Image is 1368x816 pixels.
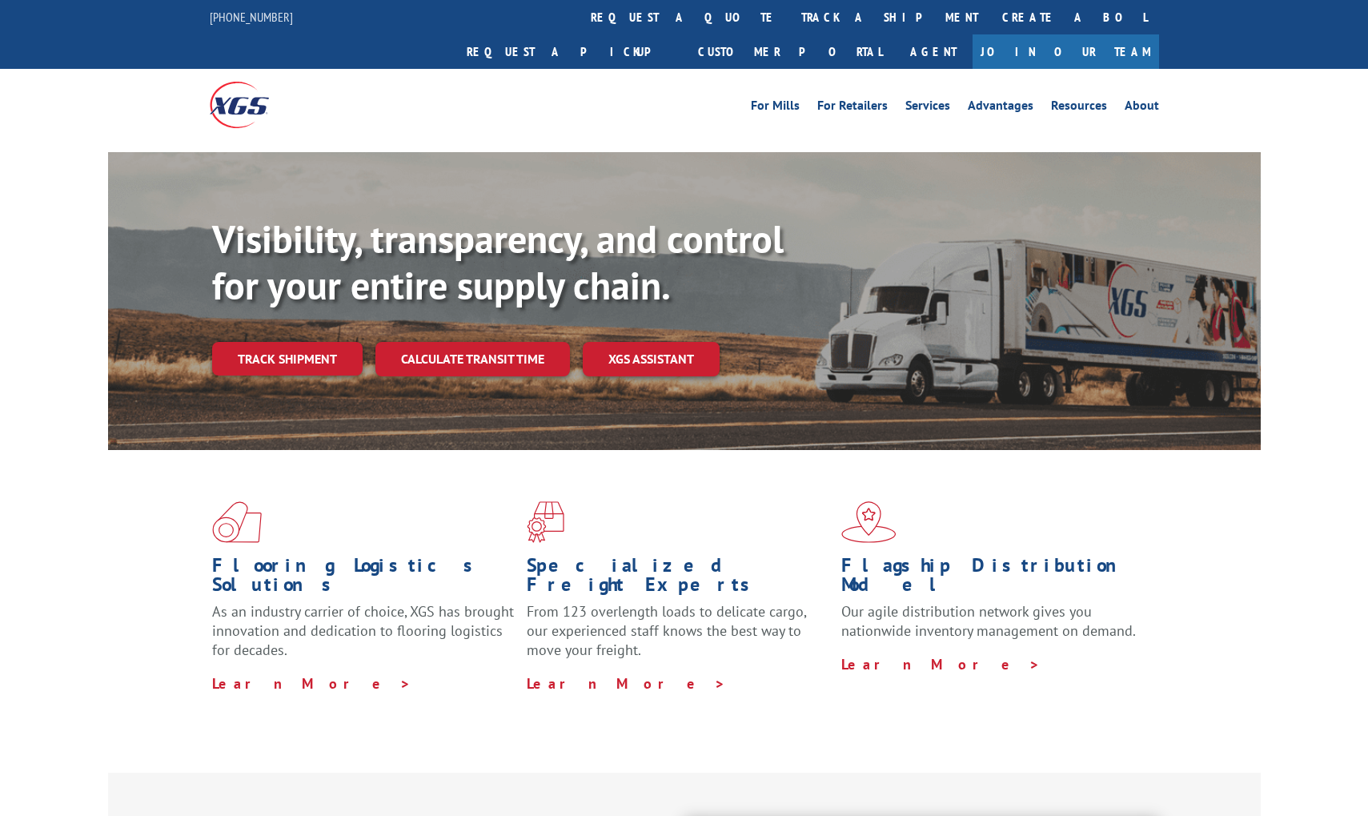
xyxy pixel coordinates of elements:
img: xgs-icon-total-supply-chain-intelligence-red [212,501,262,543]
a: Calculate transit time [375,342,570,376]
a: Learn More > [841,655,1041,673]
a: Join Our Team [973,34,1159,69]
a: For Mills [751,99,800,117]
a: Request a pickup [455,34,686,69]
a: About [1125,99,1159,117]
a: XGS ASSISTANT [583,342,720,376]
h1: Specialized Freight Experts [527,556,829,602]
a: Advantages [968,99,1033,117]
a: For Retailers [817,99,888,117]
a: Learn More > [212,674,411,693]
a: Services [905,99,950,117]
img: xgs-icon-flagship-distribution-model-red [841,501,897,543]
a: Resources [1051,99,1107,117]
h1: Flooring Logistics Solutions [212,556,515,602]
h1: Flagship Distribution Model [841,556,1144,602]
img: xgs-icon-focused-on-flooring-red [527,501,564,543]
a: Track shipment [212,342,363,376]
p: From 123 overlength loads to delicate cargo, our experienced staff knows the best way to move you... [527,602,829,673]
a: Learn More > [527,674,726,693]
span: As an industry carrier of choice, XGS has brought innovation and dedication to flooring logistics... [212,602,514,659]
a: [PHONE_NUMBER] [210,9,293,25]
a: Agent [894,34,973,69]
b: Visibility, transparency, and control for your entire supply chain. [212,214,784,310]
a: Customer Portal [686,34,894,69]
span: Our agile distribution network gives you nationwide inventory management on demand. [841,602,1136,640]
